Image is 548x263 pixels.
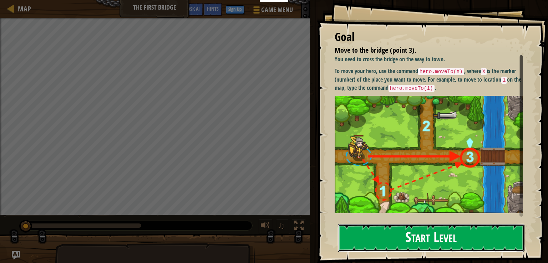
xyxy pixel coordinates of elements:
[335,96,528,213] img: M7l1b
[335,55,528,63] p: You need to cross the bridge on the way to town.
[335,45,416,55] span: Move to the bridge (point 3).
[481,68,487,75] code: X
[184,3,203,16] button: Ask AI
[338,224,524,252] button: Start Level
[418,68,464,75] code: hero.moveTo(X)
[292,219,306,234] button: Toggle fullscreen
[226,5,244,14] button: Sign Up
[207,5,219,12] span: Hints
[258,219,273,234] button: Adjust volume
[188,5,200,12] span: Ask AI
[248,3,297,20] button: Game Menu
[501,77,507,84] code: 1
[278,220,285,231] span: ♫
[14,4,31,14] a: Map
[261,5,293,15] span: Game Menu
[389,85,435,92] code: hero.moveTo(1)
[335,217,528,225] p: You can also visit and along the way.
[335,67,528,92] p: To move your hero, use the command , where is the marker (number) of the place you want to move. ...
[12,251,20,259] button: Ask AI
[335,217,423,225] strong: Move to location to get to the bridge.
[326,45,521,56] li: Move to the bridge (point 3).
[335,29,523,45] div: Goal
[276,219,288,234] button: ♫
[18,4,31,14] span: Map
